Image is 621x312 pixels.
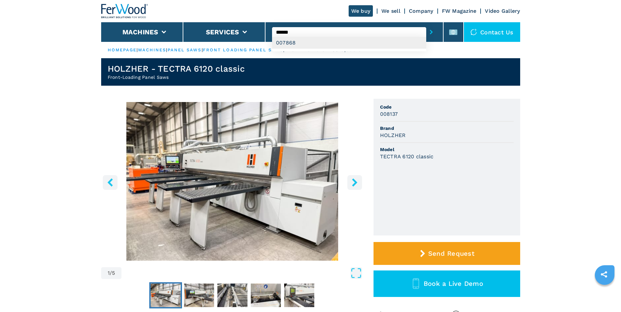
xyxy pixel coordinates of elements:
[168,47,202,52] a: panel saws
[347,175,362,190] button: right-button
[138,47,166,52] a: machines
[103,175,118,190] button: left-button
[470,29,477,35] img: Contact us
[593,283,616,307] iframe: Chat
[149,282,182,308] button: Go to Slide 1
[101,4,148,18] img: Ferwood
[380,153,434,160] h3: TECTRA 6120 classic
[112,270,115,276] span: 5
[137,47,138,52] span: |
[428,250,474,257] span: Send Request
[380,104,514,110] span: Code
[123,267,362,279] button: Open Fullscreen
[217,284,247,307] img: bc30d806a6b8a9f0f74fcc1d13eaa4c4
[380,131,406,139] h3: HOLZHER
[122,28,158,36] button: Machines
[374,242,520,265] button: Send Request
[283,282,316,308] button: Go to Slide 5
[442,8,477,14] a: FW Magazine
[596,266,612,283] a: sharethis
[183,282,215,308] button: Go to Slide 2
[101,102,364,261] div: Go to Slide 1
[284,284,314,307] img: 9fc77af9bd00b26fee91aaa9964d13c4
[464,22,520,42] div: Contact us
[110,270,112,276] span: /
[108,47,137,52] a: HOMEPAGE
[380,125,514,131] span: Brand
[108,63,245,74] h1: HOLZHER - TECTRA 6120 classic
[380,110,398,118] h3: 008137
[380,146,514,153] span: Model
[151,284,181,307] img: a98a10c7d994b304032e06d97ccea5ec
[108,74,245,80] h2: Front-Loading Panel Saws
[166,47,167,52] span: |
[251,284,281,307] img: 72e951302d28129e9fd17b2dcee77018
[249,282,282,308] button: Go to Slide 4
[203,47,283,52] a: front loading panel saws
[426,25,436,40] button: submit-button
[374,270,520,297] button: Book a Live Demo
[424,280,483,287] span: Book a Live Demo
[101,102,364,261] img: Front-Loading Panel Saws HOLZHER TECTRA 6120 classic
[108,270,110,276] span: 1
[184,284,214,307] img: 062df531ba73ffa164915849a25f8d6b
[381,8,400,14] a: We sell
[101,282,364,308] nav: Thumbnail Navigation
[216,282,249,308] button: Go to Slide 3
[206,28,239,36] button: Services
[349,5,373,17] a: We buy
[202,47,203,52] span: |
[409,8,433,14] a: Company
[485,8,520,14] a: Video Gallery
[272,37,426,49] div: 007868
